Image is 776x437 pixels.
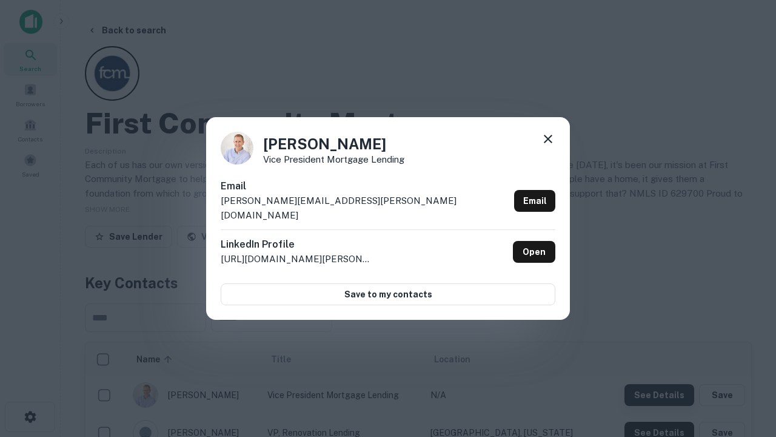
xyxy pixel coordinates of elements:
p: [PERSON_NAME][EMAIL_ADDRESS][PERSON_NAME][DOMAIN_NAME] [221,194,509,222]
button: Save to my contacts [221,283,555,305]
iframe: Chat Widget [715,301,776,359]
h6: LinkedIn Profile [221,237,372,252]
img: 1520878720083 [221,132,253,164]
a: Email [514,190,555,212]
p: Vice President Mortgage Lending [263,155,404,164]
p: [URL][DOMAIN_NAME][PERSON_NAME] [221,252,372,266]
h6: Email [221,179,509,194]
a: Open [513,241,555,263]
h4: [PERSON_NAME] [263,133,404,155]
